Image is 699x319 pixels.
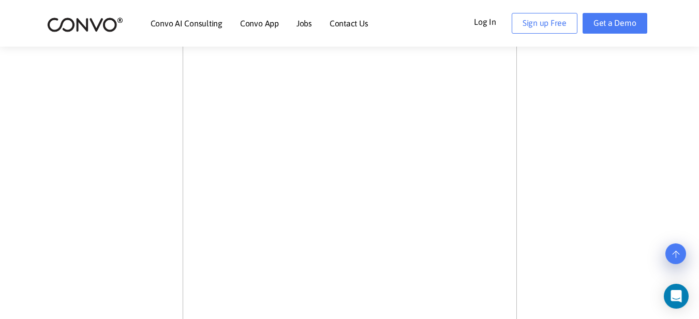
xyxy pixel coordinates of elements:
[151,19,222,27] a: Convo AI Consulting
[330,19,368,27] a: Contact Us
[664,284,689,309] div: Open Intercom Messenger
[474,13,512,30] a: Log In
[583,13,647,34] a: Get a Demo
[240,19,279,27] a: Convo App
[512,13,577,34] a: Sign up Free
[296,19,312,27] a: Jobs
[47,17,123,33] img: logo_2.png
